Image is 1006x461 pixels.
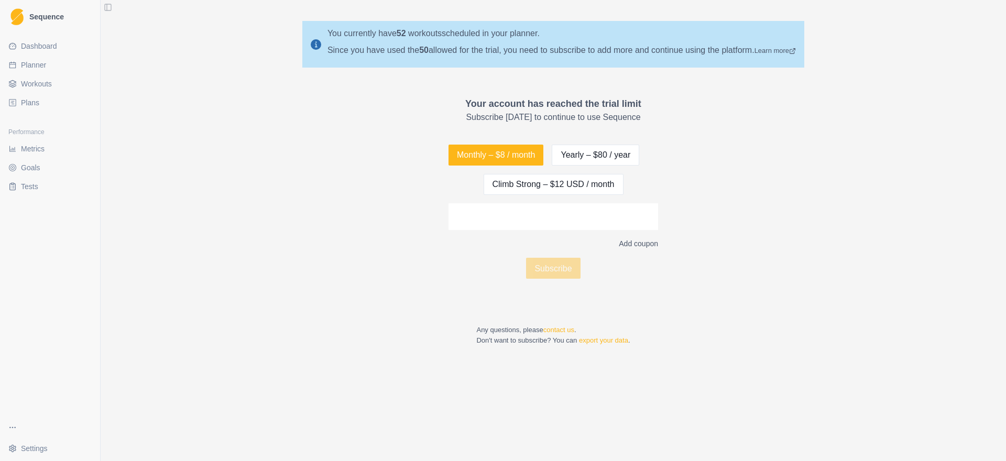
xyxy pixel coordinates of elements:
[327,44,796,57] div: Since you have used the allowed for the trial, you need to subscribe to add more and continue usi...
[4,140,96,157] a: Metrics
[4,4,96,29] a: LogoSequence
[619,238,658,249] p: Add coupon
[4,124,96,140] div: Performance
[4,440,96,457] button: Settings
[21,79,52,89] span: Workouts
[21,162,40,173] span: Goals
[21,97,39,108] span: Plans
[543,326,574,334] a: contact us
[29,13,64,20] span: Sequence
[397,29,406,38] span: 52
[579,336,628,344] a: export your data
[21,144,45,154] span: Metrics
[552,145,639,166] button: Yearly – $80 / year
[21,181,38,192] span: Tests
[476,325,630,335] p: Any questions, please .
[526,258,580,279] button: Subscribe
[10,8,24,26] img: Logo
[465,111,641,124] p: Subscribe [DATE] to continue to use Sequence
[4,57,96,73] a: Planner
[419,46,429,54] span: 50
[4,178,96,195] a: Tests
[4,159,96,176] a: Goals
[21,41,57,51] span: Dashboard
[457,212,650,222] iframe: Campo de entrada seguro para el pago con tarjeta
[449,145,543,166] button: Monthly – $8 / month
[476,335,630,346] p: Don't want to subscribe? You can .
[754,47,796,54] a: Learn more
[4,75,96,92] a: Workouts
[4,38,96,54] a: Dashboard
[465,97,641,111] p: Your account has reached the trial limit
[4,94,96,111] a: Plans
[327,27,540,40] p: You currently have workouts scheduled in your planner.
[21,60,46,70] span: Planner
[484,174,624,195] button: Climb Strong – $12 USD / month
